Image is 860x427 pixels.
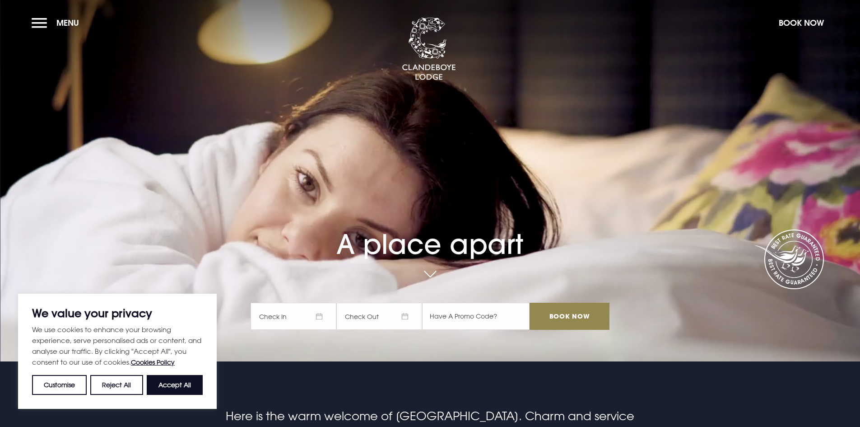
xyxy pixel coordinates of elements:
[774,13,828,33] button: Book Now
[251,202,609,260] h1: A place apart
[18,294,217,409] div: We value your privacy
[336,303,422,330] span: Check Out
[32,324,203,368] p: We use cookies to enhance your browsing experience, serve personalised ads or content, and analys...
[32,375,87,395] button: Customise
[56,18,79,28] span: Menu
[402,18,456,81] img: Clandeboye Lodge
[147,375,203,395] button: Accept All
[32,308,203,319] p: We value your privacy
[90,375,143,395] button: Reject All
[131,358,175,366] a: Cookies Policy
[422,303,530,330] input: Have A Promo Code?
[32,13,84,33] button: Menu
[530,303,609,330] input: Book Now
[251,303,336,330] span: Check In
